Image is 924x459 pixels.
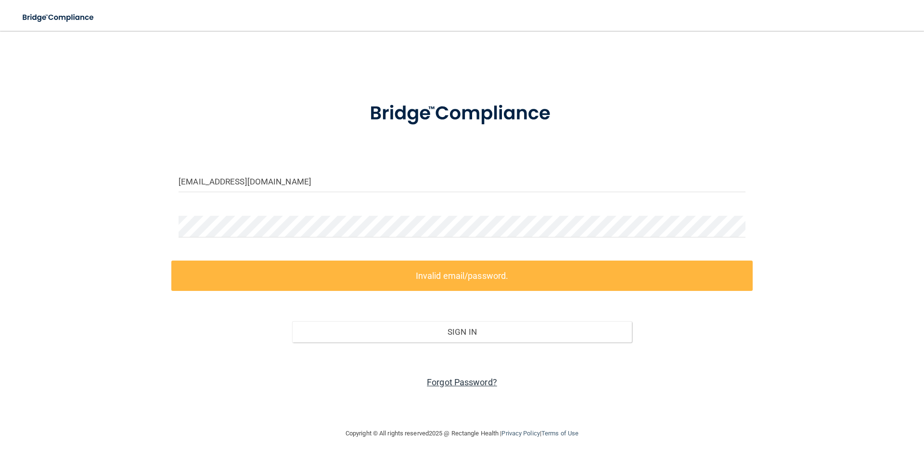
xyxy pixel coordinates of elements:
[292,321,632,342] button: Sign In
[427,377,497,387] a: Forgot Password?
[179,170,745,192] input: Email
[14,8,103,27] img: bridge_compliance_login_screen.278c3ca4.svg
[286,418,638,449] div: Copyright © All rights reserved 2025 @ Rectangle Health | |
[350,89,574,139] img: bridge_compliance_login_screen.278c3ca4.svg
[171,261,753,291] label: Invalid email/password.
[541,430,578,437] a: Terms of Use
[501,430,539,437] a: Privacy Policy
